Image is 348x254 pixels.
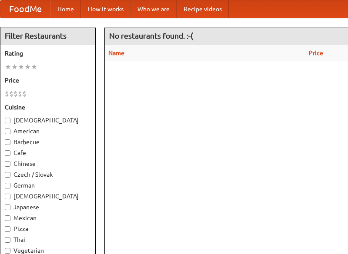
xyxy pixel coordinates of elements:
input: Vegetarian [5,248,10,254]
li: $ [5,89,9,99]
a: How it works [81,0,130,18]
li: $ [18,89,22,99]
a: Who we are [130,0,177,18]
label: Cafe [5,148,91,157]
input: [DEMOGRAPHIC_DATA] [5,194,10,199]
h5: Cuisine [5,103,91,112]
li: $ [22,89,27,99]
input: Chinese [5,161,10,167]
a: Home [50,0,81,18]
label: German [5,181,91,190]
h5: Price [5,76,91,85]
input: Cafe [5,150,10,156]
input: Mexican [5,215,10,221]
input: Japanese [5,205,10,210]
input: Czech / Slovak [5,172,10,178]
label: American [5,127,91,135]
label: Mexican [5,214,91,222]
li: ★ [5,62,11,72]
a: FoodMe [0,0,50,18]
label: Pizza [5,224,91,233]
label: Chinese [5,159,91,168]
h5: Rating [5,49,91,58]
a: Recipe videos [177,0,229,18]
input: Barbecue [5,139,10,145]
li: $ [13,89,18,99]
label: [DEMOGRAPHIC_DATA] [5,116,91,125]
li: $ [9,89,13,99]
label: [DEMOGRAPHIC_DATA] [5,192,91,201]
li: ★ [18,62,24,72]
label: Barbecue [5,138,91,146]
li: ★ [24,62,31,72]
input: American [5,129,10,134]
label: Thai [5,235,91,244]
input: Thai [5,237,10,243]
label: Japanese [5,203,91,211]
input: Pizza [5,226,10,232]
label: Czech / Slovak [5,170,91,179]
li: ★ [11,62,18,72]
a: Price [309,49,323,56]
a: Name [108,49,124,56]
ng-pluralize: No restaurants found. :-( [109,32,193,40]
h4: Filter Restaurants [0,27,95,45]
li: ★ [31,62,37,72]
input: German [5,183,10,188]
input: [DEMOGRAPHIC_DATA] [5,118,10,123]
